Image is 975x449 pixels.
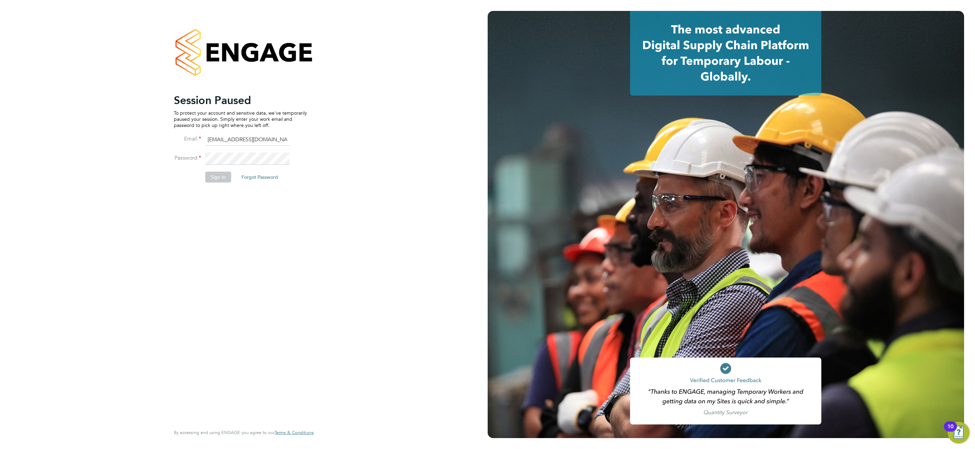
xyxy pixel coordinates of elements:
[205,172,231,183] button: Sign In
[205,134,290,146] input: Enter your work email...
[174,430,314,435] span: By accessing and using ENGAGE you agree to our
[174,93,307,107] h2: Session Paused
[275,430,314,435] a: Terms & Conditions
[174,155,201,162] label: Password
[948,422,970,444] button: Open Resource Center, 10 new notifications
[174,135,201,143] label: Email
[236,172,283,183] button: Forgot Password
[947,426,953,435] div: 10
[174,110,307,129] p: To protect your account and sensitive data, we've temporarily paused your session. Simply enter y...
